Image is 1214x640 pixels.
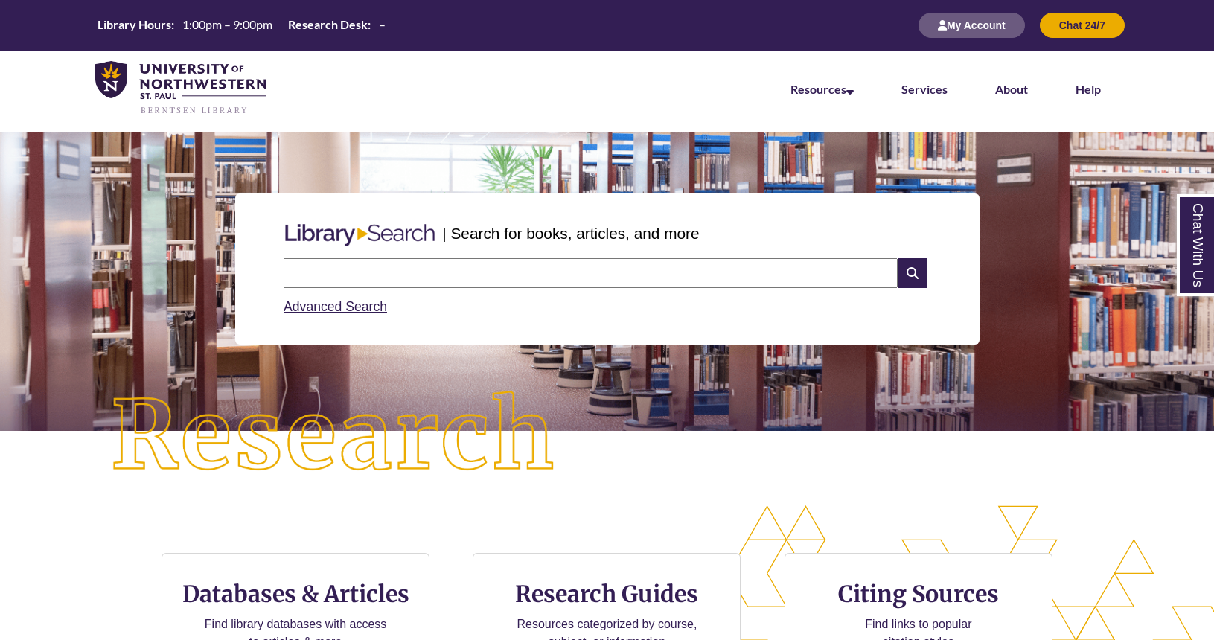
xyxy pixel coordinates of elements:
th: Library Hours: [92,16,176,33]
h3: Citing Sources [828,580,1009,608]
a: Resources [790,82,854,96]
img: Libary Search [278,218,442,252]
h3: Databases & Articles [174,580,417,608]
a: Advanced Search [284,299,387,314]
span: 1:00pm – 9:00pm [182,17,272,31]
a: About [995,82,1028,96]
i: Search [898,258,926,288]
a: Hours Today [92,16,392,34]
a: Help [1076,82,1101,96]
a: My Account [919,19,1025,31]
table: Hours Today [92,16,392,33]
img: UNWSP Library Logo [95,61,266,115]
th: Research Desk: [282,16,373,33]
button: Chat 24/7 [1040,13,1125,38]
a: Chat 24/7 [1040,19,1125,31]
img: Research [61,342,607,531]
button: My Account [919,13,1025,38]
span: – [379,17,386,31]
h3: Research Guides [485,580,728,608]
p: | Search for books, articles, and more [442,222,699,245]
a: Services [901,82,948,96]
